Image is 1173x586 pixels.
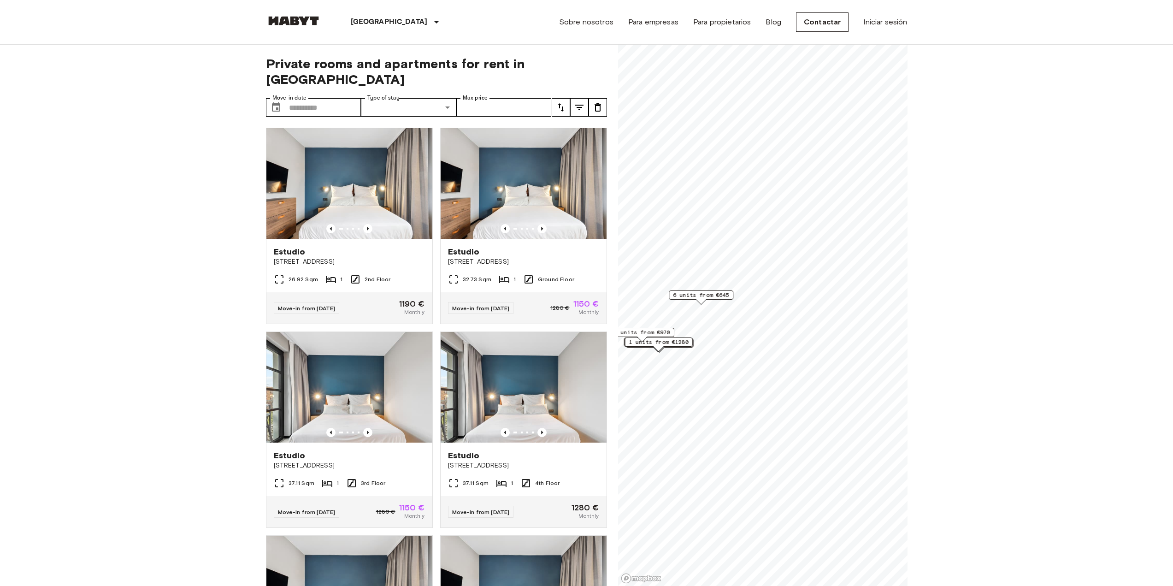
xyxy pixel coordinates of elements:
[448,461,599,470] span: [STREET_ADDRESS]
[669,290,733,305] div: Map marker
[399,300,425,308] span: 1190 €
[550,304,570,312] span: 1280 €
[629,338,688,346] span: 1 units from €1280
[441,128,607,239] img: Marketing picture of unit DE-01-482-008-01
[578,512,599,520] span: Monthly
[336,479,339,487] span: 1
[363,428,372,437] button: Previous image
[578,308,599,316] span: Monthly
[272,94,307,102] label: Move-in date
[624,337,691,352] div: Map marker
[513,275,516,284] span: 1
[266,331,433,528] a: Marketing picture of unit DE-01-482-308-01Previous imagePrevious imageEstudio[STREET_ADDRESS]37.1...
[614,328,670,337] span: 1 units from €970
[448,246,480,257] span: Estudio
[766,17,781,28] a: Blog
[274,246,306,257] span: Estudio
[266,16,321,25] img: Habyt
[625,337,692,352] div: Map marker
[621,573,661,584] a: Mapbox logo
[266,128,432,239] img: Marketing picture of unit DE-01-480-214-01
[537,224,547,233] button: Previous image
[625,338,693,353] div: Map marker
[624,337,692,352] div: Map marker
[404,512,424,520] span: Monthly
[274,257,425,266] span: [STREET_ADDRESS]
[340,275,342,284] span: 1
[552,98,570,117] button: tune
[266,128,433,324] a: Marketing picture of unit DE-01-480-214-01Previous imagePrevious imageEstudio[STREET_ADDRESS]26.9...
[463,479,489,487] span: 37.11 Sqm
[535,479,560,487] span: 4th Floor
[404,308,424,316] span: Monthly
[452,509,510,515] span: Move-in from [DATE]
[796,12,849,32] a: Contactar
[440,128,607,324] a: Marketing picture of unit DE-01-482-008-01Previous imagePrevious imageEstudio[STREET_ADDRESS]32.7...
[278,305,336,312] span: Move-in from [DATE]
[448,450,480,461] span: Estudio
[537,428,547,437] button: Previous image
[376,508,395,516] span: 1280 €
[628,17,678,28] a: Para empresas
[452,305,510,312] span: Move-in from [DATE]
[589,98,607,117] button: tune
[367,94,400,102] label: Type of stay
[351,17,428,28] p: [GEOGRAPHIC_DATA]
[363,224,372,233] button: Previous image
[463,94,488,102] label: Max price
[266,332,432,443] img: Marketing picture of unit DE-01-482-308-01
[440,331,607,528] a: Marketing picture of unit DE-01-482-408-01Previous imagePrevious imageEstudio[STREET_ADDRESS]37.1...
[361,479,385,487] span: 3rd Floor
[673,291,729,299] span: 6 units from €645
[441,332,607,443] img: Marketing picture of unit DE-01-482-408-01
[326,224,336,233] button: Previous image
[501,224,510,233] button: Previous image
[365,275,390,284] span: 2nd Floor
[693,17,751,28] a: Para propietarios
[511,479,513,487] span: 1
[463,275,491,284] span: 32.73 Sqm
[267,98,285,117] button: Choose date
[570,98,589,117] button: tune
[625,338,693,352] div: Map marker
[573,300,599,308] span: 1150 €
[448,257,599,266] span: [STREET_ADDRESS]
[610,328,674,342] div: Map marker
[572,503,599,512] span: 1280 €
[289,479,314,487] span: 37.11 Sqm
[289,275,318,284] span: 26.92 Sqm
[278,509,336,515] span: Move-in from [DATE]
[266,56,607,87] span: Private rooms and apartments for rent in [GEOGRAPHIC_DATA]
[559,17,613,28] a: Sobre nosotros
[501,428,510,437] button: Previous image
[863,17,907,28] a: Iniciar sesión
[399,503,425,512] span: 1150 €
[326,428,336,437] button: Previous image
[274,461,425,470] span: [STREET_ADDRESS]
[274,450,306,461] span: Estudio
[538,275,574,284] span: Ground Floor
